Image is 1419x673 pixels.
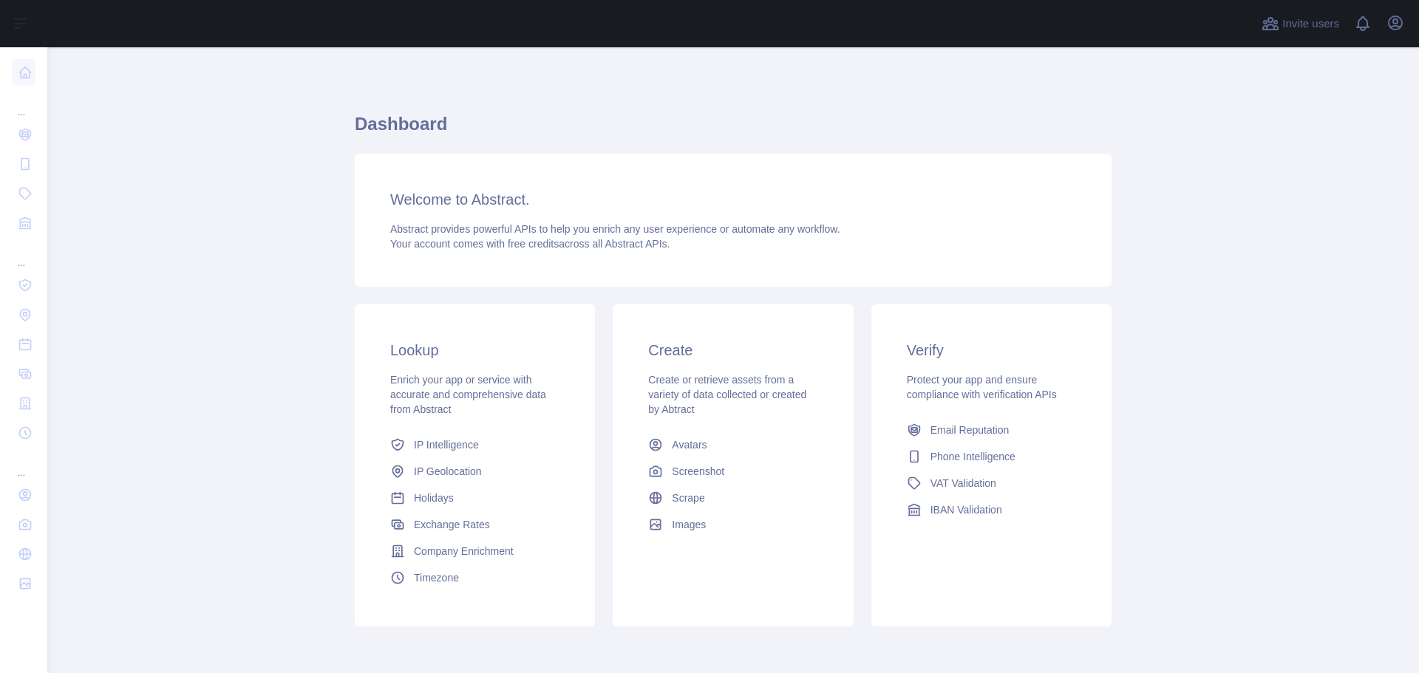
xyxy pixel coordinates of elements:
[930,449,1015,464] span: Phone Intelligence
[390,374,546,415] span: Enrich your app or service with accurate and comprehensive data from Abstract
[390,238,670,250] span: Your account comes with across all Abstract APIs.
[907,374,1057,400] span: Protect your app and ensure compliance with verification APIs
[414,491,454,505] span: Holidays
[930,423,1010,437] span: Email Reputation
[930,476,996,491] span: VAT Validation
[355,112,1112,148] h1: Dashboard
[12,89,35,118] div: ...
[414,517,490,532] span: Exchange Rates
[390,340,559,361] h3: Lookup
[1259,12,1342,35] button: Invite users
[901,470,1082,496] a: VAT Validation
[414,437,479,452] span: IP Intelligence
[390,223,840,235] span: Abstract provides powerful APIs to help you enrich any user experience or automate any workflow.
[672,517,706,532] span: Images
[648,340,817,361] h3: Create
[414,544,514,558] span: Company Enrichment
[672,464,724,479] span: Screenshot
[384,458,565,485] a: IP Geolocation
[384,485,565,511] a: Holidays
[12,449,35,479] div: ...
[642,511,823,538] a: Images
[1282,16,1339,33] span: Invite users
[384,538,565,564] a: Company Enrichment
[930,502,1002,517] span: IBAN Validation
[508,238,559,250] span: free credits
[672,491,704,505] span: Scrape
[384,511,565,538] a: Exchange Rates
[384,431,565,458] a: IP Intelligence
[901,417,1082,443] a: Email Reputation
[414,464,482,479] span: IP Geolocation
[390,189,1076,210] h3: Welcome to Abstract.
[901,443,1082,470] a: Phone Intelligence
[672,437,707,452] span: Avatars
[642,431,823,458] a: Avatars
[384,564,565,591] a: Timezone
[907,340,1076,361] h3: Verify
[901,496,1082,523] a: IBAN Validation
[642,458,823,485] a: Screenshot
[414,570,459,585] span: Timezone
[12,239,35,269] div: ...
[648,374,806,415] span: Create or retrieve assets from a variety of data collected or created by Abtract
[642,485,823,511] a: Scrape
